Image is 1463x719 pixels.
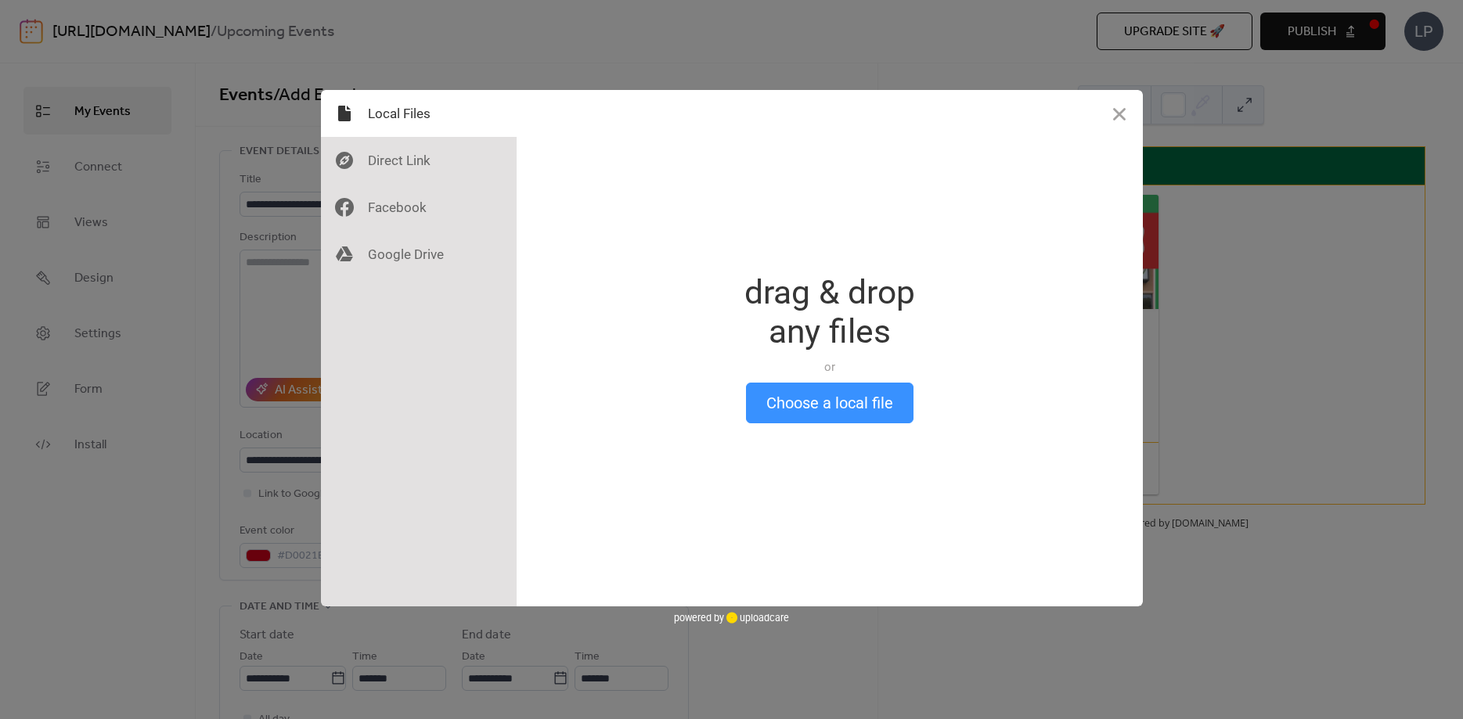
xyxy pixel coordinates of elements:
div: or [744,359,915,375]
div: Facebook [321,184,517,231]
div: powered by [674,606,789,630]
a: uploadcare [724,612,789,624]
div: drag & drop any files [744,273,915,351]
div: Local Files [321,90,517,137]
button: Choose a local file [746,383,913,423]
div: Google Drive [321,231,517,278]
div: Direct Link [321,137,517,184]
button: Close [1096,90,1143,137]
